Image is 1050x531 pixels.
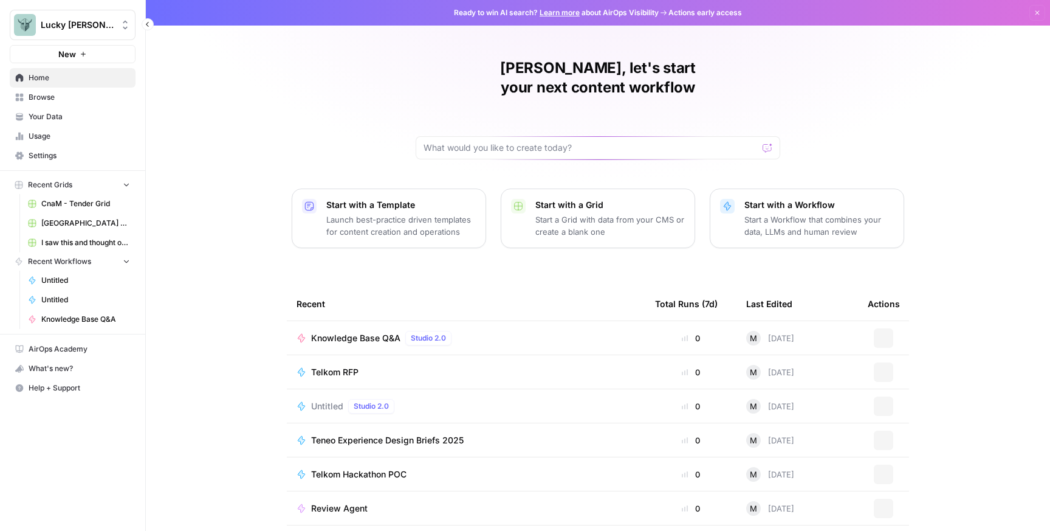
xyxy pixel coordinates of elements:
[746,467,794,482] div: [DATE]
[750,400,757,412] span: M
[297,366,636,378] a: Telkom RFP
[22,213,136,233] a: [GEOGRAPHIC_DATA] Tender - Stories
[29,131,130,142] span: Usage
[22,290,136,310] a: Untitled
[297,502,636,515] a: Review Agent
[22,271,136,290] a: Untitled
[29,111,130,122] span: Your Data
[29,92,130,103] span: Browse
[22,310,136,329] a: Knowledge Base Q&A
[746,287,792,321] div: Last Edited
[655,400,727,412] div: 0
[744,213,894,238] p: Start a Workflow that combines your data, LLMs and human review
[297,331,636,345] a: Knowledge Base Q&AStudio 2.0
[535,199,685,211] p: Start with a Grid
[10,45,136,63] button: New
[29,344,130,355] span: AirOps Academy
[297,399,636,414] a: UntitledStudio 2.0
[750,468,757,481] span: M
[424,142,758,154] input: What would you like to create today?
[297,434,636,446] a: Teneo Experience Design Briefs 2025
[10,88,136,107] a: Browse
[29,383,130,394] span: Help + Support
[10,107,136,127] a: Your Data
[746,433,794,448] div: [DATE]
[655,287,718,321] div: Total Runs (7d)
[10,10,136,40] button: Workspace: Lucky Beard
[746,399,794,414] div: [DATE]
[28,256,91,267] span: Recent Workflows
[710,189,904,248] button: Start with a WorkflowStart a Workflow that combines your data, LLMs and human review
[29,150,130,161] span: Settings
[311,400,343,412] span: Untitled
[750,502,757,515] span: M
[28,179,72,190] span: Recent Grids
[297,287,636,321] div: Recent
[311,366,359,378] span: Telkom RFP
[655,468,727,481] div: 0
[655,434,727,446] div: 0
[292,189,486,248] button: Start with a TemplateLaunch best-practice driven templates for content creation and operations
[10,378,136,398] button: Help + Support
[41,275,130,286] span: Untitled
[535,213,685,238] p: Start a Grid with data from your CMS or create a blank one
[297,468,636,481] a: Telkom Hackathon POC
[411,333,446,344] span: Studio 2.0
[868,287,900,321] div: Actions
[326,199,476,211] p: Start with a Template
[41,19,114,31] span: Lucky [PERSON_NAME]
[311,434,464,446] span: Teneo Experience Design Briefs 2025
[311,468,407,481] span: Telkom Hackathon POC
[311,502,368,515] span: Review Agent
[416,58,780,97] h1: [PERSON_NAME], let's start your next content workflow
[10,127,136,146] a: Usage
[655,502,727,515] div: 0
[10,176,136,194] button: Recent Grids
[22,194,136,213] a: CnaM - Tender Grid
[540,8,580,17] a: Learn more
[655,366,727,378] div: 0
[22,233,136,252] a: I saw this and thought of you - Generator Grid
[744,199,894,211] p: Start with a Workflow
[41,294,130,305] span: Untitled
[29,72,130,83] span: Home
[750,366,757,378] span: M
[746,331,794,345] div: [DATE]
[354,401,389,412] span: Studio 2.0
[41,314,130,325] span: Knowledge Base Q&A
[41,237,130,248] span: I saw this and thought of you - Generator Grid
[41,198,130,209] span: CnaM - Tender Grid
[501,189,695,248] button: Start with a GridStart a Grid with data from your CMS or create a blank one
[311,332,400,344] span: Knowledge Base Q&A
[750,434,757,446] span: M
[326,213,476,238] p: Launch best-practice driven templates for content creation and operations
[10,146,136,165] a: Settings
[655,332,727,344] div: 0
[10,68,136,88] a: Home
[454,7,659,18] span: Ready to win AI search? about AirOps Visibility
[668,7,742,18] span: Actions early access
[746,501,794,516] div: [DATE]
[10,359,136,378] button: What's new?
[14,14,36,36] img: Lucky Beard Logo
[10,339,136,359] a: AirOps Academy
[10,252,136,271] button: Recent Workflows
[750,332,757,344] span: M
[58,48,76,60] span: New
[41,218,130,229] span: [GEOGRAPHIC_DATA] Tender - Stories
[10,359,135,378] div: What's new?
[746,365,794,380] div: [DATE]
